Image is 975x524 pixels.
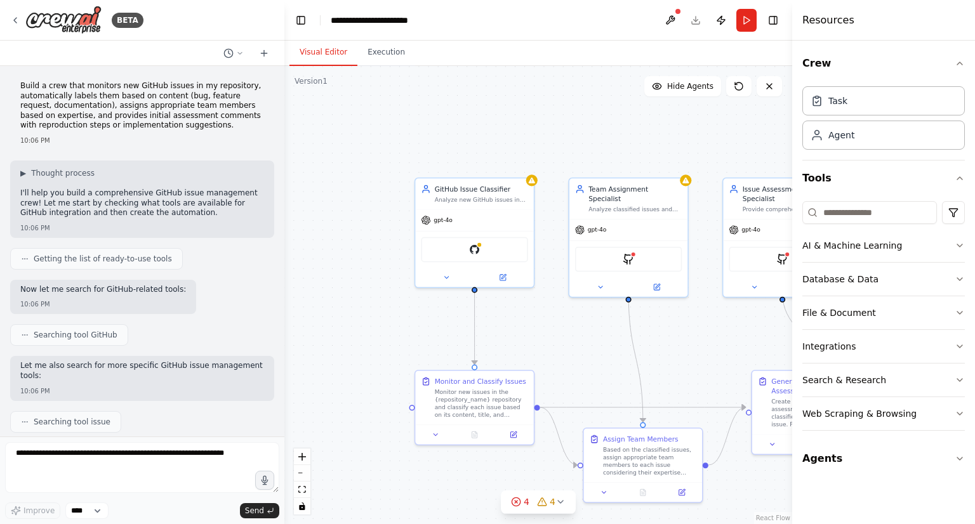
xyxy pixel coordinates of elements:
img: Logo [25,6,102,34]
div: Team Assignment Specialist [588,184,682,203]
button: Open in side panel [783,281,838,292]
div: Tools [802,196,965,441]
div: Agent [828,129,854,141]
div: Version 1 [295,76,328,86]
div: File & Document [802,306,876,319]
div: Analyze new GitHub issues in {repository_name} and automatically classify them with appropriate l... [435,196,528,204]
div: AI & Machine Learning [802,239,902,252]
div: Based on the classified issues, assign appropriate team members to each issue considering their e... [603,446,696,477]
div: Generate Initial AssessmentCreate comprehensive initial assessment comments for each classified a... [751,370,871,455]
button: File & Document [802,296,965,329]
span: Hide Agents [667,81,713,91]
button: No output available [623,487,663,498]
div: Web Scraping & Browsing [802,407,917,420]
button: zoom out [294,465,310,481]
div: Issue Assessment SpecialistProvide comprehensive initial assessments for classified GitHub issues... [722,178,842,298]
g: Edge from 82074b98-76c3-4d09-bde3-3ff9445c5188 to f760244b-732b-4c1e-a57f-a789449c3d13 [540,402,746,412]
img: GithubSearchTool [623,254,634,265]
div: Monitor new issues in the {repository_name} repository and classify each issue based on its conte... [435,388,528,419]
button: Integrations [802,330,965,363]
span: Searching tool issue [34,417,110,427]
div: Search & Research [802,374,886,386]
button: Tools [802,160,965,196]
g: Edge from e35882f5-3e74-4332-9c48-f121c717b6d5 to 1b8abd68-4204-44c8-b0bf-b7874adaa3f5 [624,292,648,422]
button: Search & Research [802,364,965,396]
button: ▶Thought process [20,168,95,178]
div: Task [828,95,847,107]
button: Execution [357,39,415,66]
div: GitHub Issue Classifier [435,184,528,193]
div: Assign Team MembersBased on the classified issues, assign appropriate team members to each issue ... [583,428,703,503]
span: gpt-4o [741,226,760,233]
g: Edge from 1b8abd68-4204-44c8-b0bf-b7874adaa3f5 to f760244b-732b-4c1e-a57f-a789449c3d13 [708,402,746,469]
button: Click to speak your automation idea [255,471,274,490]
span: Getting the list of ready-to-use tools [34,254,172,264]
img: GithubSearchTool [777,254,788,265]
button: No output available [454,429,495,440]
h4: Resources [802,13,854,28]
g: Edge from a5f953da-254b-41f3-85d6-acf47fb091ba to 82074b98-76c3-4d09-bde3-3ff9445c5188 [470,292,479,364]
button: Open in side panel [630,281,684,292]
p: Now let me search for GitHub-related tools: [20,285,186,295]
button: toggle interactivity [294,498,310,514]
div: Provide comprehensive initial assessments for classified GitHub issues, including reproduction st... [743,206,836,213]
div: Create comprehensive initial assessment comments for each classified and assigned GitHub issue. F... [771,398,865,429]
button: 44 [501,490,576,514]
button: Improve [5,502,60,519]
button: Start a new chat [254,46,274,61]
div: 10:06 PM [20,299,186,309]
span: 4 [524,495,529,508]
button: Crew [802,46,965,81]
div: Monitor and Classify IssuesMonitor new issues in the {repository_name} repository and classify ea... [415,370,534,445]
span: Thought process [31,168,95,178]
div: React Flow controls [294,449,310,514]
span: Searching tool GitHub [34,330,117,340]
button: Switch to previous chat [218,46,249,61]
button: zoom in [294,449,310,465]
div: Team Assignment SpecialistAnalyze classified issues and assign them to the most appropriate team ... [568,178,688,298]
button: Send [240,503,279,518]
div: 10:06 PM [20,386,264,396]
p: I'll help you build a comprehensive GitHub issue management crew! Let me start by checking what t... [20,188,264,218]
div: Monitor and Classify Issues [435,377,526,386]
div: Analyze classified issues and assign them to the most appropriate team members based on their exp... [588,206,682,213]
span: gpt-4o [588,226,607,233]
button: Agents [802,441,965,476]
img: GitHub [468,244,480,255]
button: Hide left sidebar [292,11,310,29]
div: Integrations [802,340,856,353]
button: Database & Data [802,263,965,296]
button: Open in side panel [475,272,530,283]
span: Send [245,506,264,516]
span: ▶ [20,168,26,178]
div: Issue Assessment Specialist [743,184,836,203]
div: GitHub Issue ClassifierAnalyze new GitHub issues in {repository_name} and automatically classify ... [415,178,534,288]
p: Build a crew that monitors new GitHub issues in my repository, automatically labels them based on... [20,81,264,131]
button: AI & Machine Learning [802,229,965,262]
div: Assign Team Members [603,434,679,443]
span: 4 [550,495,555,508]
div: Database & Data [802,273,879,285]
nav: breadcrumb [331,14,408,27]
button: fit view [294,481,310,498]
a: React Flow attribution [756,514,790,521]
button: Hide Agents [644,76,721,96]
div: Crew [802,81,965,160]
div: 10:06 PM [20,223,264,233]
div: BETA [112,13,143,28]
div: 10:06 PM [20,136,264,145]
button: Web Scraping & Browsing [802,397,965,430]
span: gpt-4o [434,216,453,224]
g: Edge from 82074b98-76c3-4d09-bde3-3ff9445c5188 to 1b8abd68-4204-44c8-b0bf-b7874adaa3f5 [540,402,578,469]
button: Hide right sidebar [764,11,782,29]
p: Let me also search for more specific GitHub issue management tools: [20,361,264,381]
button: Open in side panel [497,429,530,440]
div: Generate Initial Assessment [771,377,865,396]
span: Improve [23,506,55,516]
button: Open in side panel [665,487,698,498]
button: Visual Editor [289,39,357,66]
